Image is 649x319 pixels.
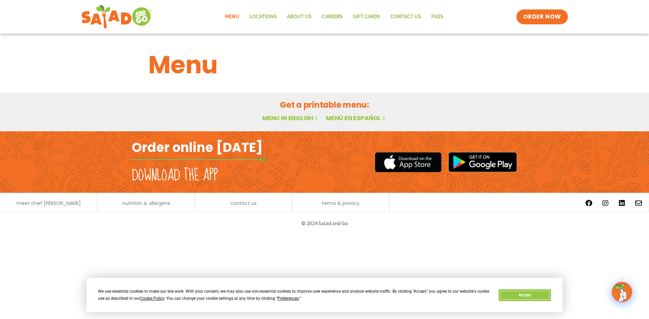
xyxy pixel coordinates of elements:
a: Locations [244,9,282,25]
span: Preferences [278,296,299,301]
div: We use essential cookies to make our site work. With your consent, we may also use non-essential ... [98,288,490,302]
h2: Download the app [132,166,218,185]
a: About Us [282,9,317,25]
img: fork [132,158,267,161]
a: Contact Us [385,9,426,25]
a: Menu [220,9,244,25]
h2: Order online [DATE] [132,139,263,156]
a: meet chef [PERSON_NAME] [17,201,81,206]
span: ORDER NOW [523,13,561,21]
a: FAQs [426,9,449,25]
a: contact us [231,201,257,206]
a: terms & privacy [322,201,360,206]
a: ORDER NOW [516,9,568,24]
div: Cookie Consent Prompt [87,278,562,312]
img: appstore [375,151,441,173]
a: nutrition & allergens [122,201,170,206]
img: google_play [448,152,517,172]
a: GIFT CARDS [348,9,385,25]
span: Cookie Policy [140,296,164,301]
img: wpChatIcon [612,283,631,301]
img: new-SAG-logo-768×292 [81,3,152,30]
a: Menú en español [326,114,387,122]
nav: Menu [220,9,449,25]
p: © 2024 Salad and Go [135,219,514,228]
button: Accept [499,289,551,301]
h1: Menu [148,47,501,83]
a: Menu in English [262,114,319,122]
h2: Get a printable menu: [148,99,501,111]
a: Careers [317,9,348,25]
